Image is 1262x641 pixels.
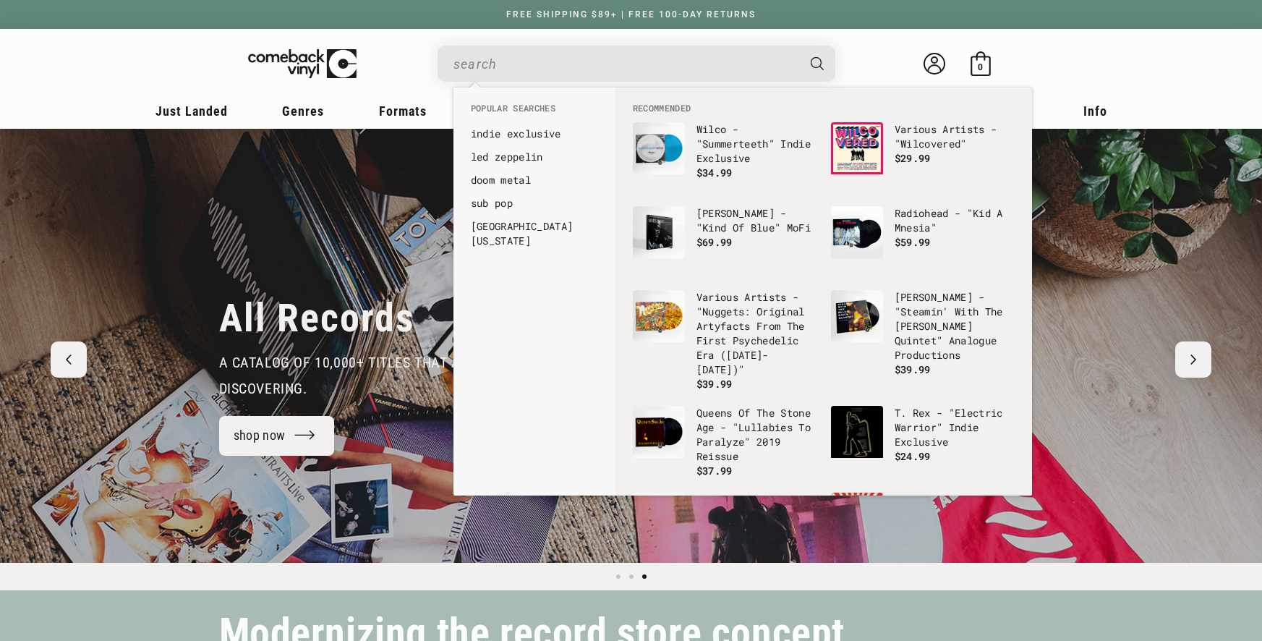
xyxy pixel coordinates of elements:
li: default_suggestions: indie exclusive [464,122,605,145]
div: Recommended [615,88,1032,496]
div: Search [438,46,835,82]
span: $29.99 [895,151,931,165]
p: Various Artists - "Wilcovered" [895,122,1015,151]
a: doom metal [471,173,598,187]
span: $69.99 [696,235,733,249]
span: $39.99 [696,377,733,391]
img: Various Artists - "Wilcovered" [831,122,883,174]
span: 0 [978,61,983,72]
li: default_suggestions: hotel california [464,215,605,252]
a: Radiohead - "Kid A Mnesia" Radiohead - "Kid A Mnesia" $59.99 [831,206,1015,276]
a: shop now [219,416,335,456]
p: Queens Of The Stone Age - "Lullabies To Paralyze" 2019 Reissue [696,406,817,464]
a: [GEOGRAPHIC_DATA][US_STATE] [471,219,598,248]
li: default_suggestions: sub pop [464,192,605,215]
a: Miles Davis - "Steamin' With The Miles Davis Quintet" Analogue Productions [PERSON_NAME] - "Steam... [831,290,1015,377]
span: Just Landed [155,103,228,119]
li: default_products: Queens Of The Stone Age - "Lullabies To Paralyze" 2019 Reissue [626,399,824,485]
button: Load slide 3 of 3 [638,570,651,583]
button: Load slide 1 of 3 [612,570,625,583]
span: $37.99 [696,464,733,477]
button: Search [798,46,837,82]
li: default_products: Various Artists - "Nuggets: Original Artyfacts From The First Psychedelic Era (... [626,283,824,399]
a: Incubus - "Light Grenades" Regular Incubus - "Light Grenades" Regular [831,493,1015,562]
img: Various Artists - "Nuggets: Original Artyfacts From The First Psychedelic Era (1965-1968)" [633,290,685,342]
p: The Beatles - "1" [696,493,817,507]
p: Radiohead - "Kid A Mnesia" [895,206,1015,235]
div: Popular Searches [453,88,615,260]
span: a catalog of 10,000+ Titles that are all worth discovering. [219,354,555,397]
span: $39.99 [895,362,931,376]
p: Incubus - "Light Grenades" Regular [895,493,1015,522]
img: Miles Davis - "Steamin' With The Miles Davis Quintet" Analogue Productions [831,290,883,342]
span: $34.99 [696,166,733,179]
img: Incubus - "Light Grenades" Regular [831,493,883,545]
a: T. Rex - "Electric Warrior" Indie Exclusive T. Rex - "Electric Warrior" Indie Exclusive $24.99 [831,406,1015,475]
span: $59.99 [895,235,931,249]
a: Various Artists - "Wilcovered" Various Artists - "Wilcovered" $29.99 [831,122,1015,192]
li: default_products: Miles Davis - "Steamin' With The Miles Davis Quintet" Analogue Productions [824,283,1022,384]
a: Wilco - "Summerteeth" Indie Exclusive Wilco - "Summerteeth" Indie Exclusive $34.99 [633,122,817,192]
img: T. Rex - "Electric Warrior" Indie Exclusive [831,406,883,458]
h2: All Records [219,294,415,342]
img: Queens Of The Stone Age - "Lullabies To Paralyze" 2019 Reissue [633,406,685,458]
img: Radiohead - "Kid A Mnesia" [831,206,883,258]
a: The Beatles - "1" The Beatles - "1" [633,493,817,562]
span: Formats [379,103,427,119]
li: default_products: Miles Davis - "Kind Of Blue" MoFi [626,199,824,283]
a: sub pop [471,196,598,211]
li: default_suggestions: led zeppelin [464,145,605,169]
p: T. Rex - "Electric Warrior" Indie Exclusive [895,406,1015,449]
span: Info [1083,103,1107,119]
img: Miles Davis - "Kind Of Blue" MoFi [633,206,685,258]
p: [PERSON_NAME] - "Steamin' With The [PERSON_NAME] Quintet" Analogue Productions [895,290,1015,362]
a: Miles Davis - "Kind Of Blue" MoFi [PERSON_NAME] - "Kind Of Blue" MoFi $69.99 [633,206,817,276]
a: indie exclusive [471,127,598,141]
a: Queens Of The Stone Age - "Lullabies To Paralyze" 2019 Reissue Queens Of The Stone Age - "Lullabi... [633,406,817,478]
button: Load slide 2 of 3 [625,570,638,583]
li: default_products: T. Rex - "Electric Warrior" Indie Exclusive [824,399,1022,483]
li: default_products: Wilco - "Summerteeth" Indie Exclusive [626,115,824,199]
li: default_products: The Beatles - "1" [626,485,824,569]
p: Wilco - "Summerteeth" Indie Exclusive [696,122,817,166]
a: Various Artists - "Nuggets: Original Artyfacts From The First Psychedelic Era (1965-1968)" Variou... [633,290,817,391]
button: Next slide [1175,341,1211,378]
button: Previous slide [51,341,87,378]
input: When autocomplete results are available use up and down arrows to review and enter to select [453,49,796,79]
p: Various Artists - "Nuggets: Original Artyfacts From The First Psychedelic Era ([DATE]-[DATE])" [696,290,817,377]
li: default_products: Incubus - "Light Grenades" Regular [824,485,1022,569]
li: Recommended [626,102,1022,115]
a: FREE SHIPPING $89+ | FREE 100-DAY RETURNS [492,9,770,20]
li: default_suggestions: doom metal [464,169,605,192]
span: $24.99 [895,449,931,463]
img: The Beatles - "1" [633,493,685,545]
li: default_products: Radiohead - "Kid A Mnesia" [824,199,1022,283]
p: [PERSON_NAME] - "Kind Of Blue" MoFi [696,206,817,235]
img: Wilco - "Summerteeth" Indie Exclusive [633,122,685,174]
li: Popular Searches [464,102,605,122]
a: led zeppelin [471,150,598,164]
li: default_products: Various Artists - "Wilcovered" [824,115,1022,199]
span: Genres [282,103,324,119]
